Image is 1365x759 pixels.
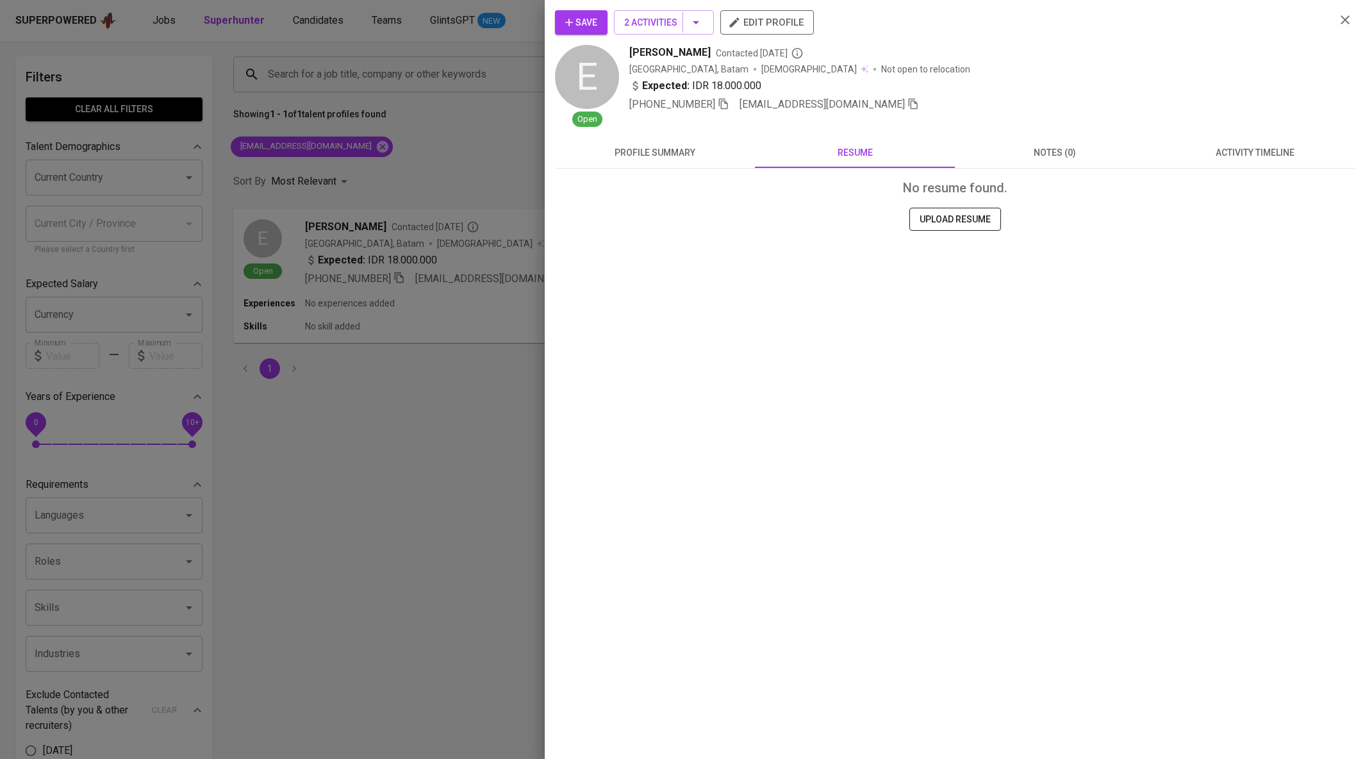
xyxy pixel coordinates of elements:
button: Save [555,10,608,35]
p: Not open to relocation [881,63,970,76]
span: Open [572,113,602,126]
b: Expected: [642,78,690,94]
span: [EMAIL_ADDRESS][DOMAIN_NAME] [740,98,905,110]
span: UPLOAD RESUME [920,212,991,228]
svg: By Batam recruiter [791,47,804,60]
span: Save [565,15,597,31]
span: [DEMOGRAPHIC_DATA] [761,63,859,76]
span: edit profile [731,14,804,31]
button: edit profile [720,10,814,35]
div: E [555,45,619,109]
span: [PERSON_NAME] [629,45,711,60]
a: edit profile [720,17,814,27]
span: notes (0) [963,145,1147,161]
div: IDR 18.000.000 [629,78,761,94]
div: No resume found. [565,179,1344,197]
span: [PHONE_NUMBER] [629,98,715,110]
span: profile summary [563,145,747,161]
span: Contacted [DATE] [716,47,804,60]
div: [GEOGRAPHIC_DATA], Batam [629,63,749,76]
span: resume [763,145,947,161]
span: activity timeline [1162,145,1347,161]
span: 2 Activities [624,15,704,31]
button: UPLOAD RESUME [909,208,1001,231]
button: 2 Activities [614,10,714,35]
